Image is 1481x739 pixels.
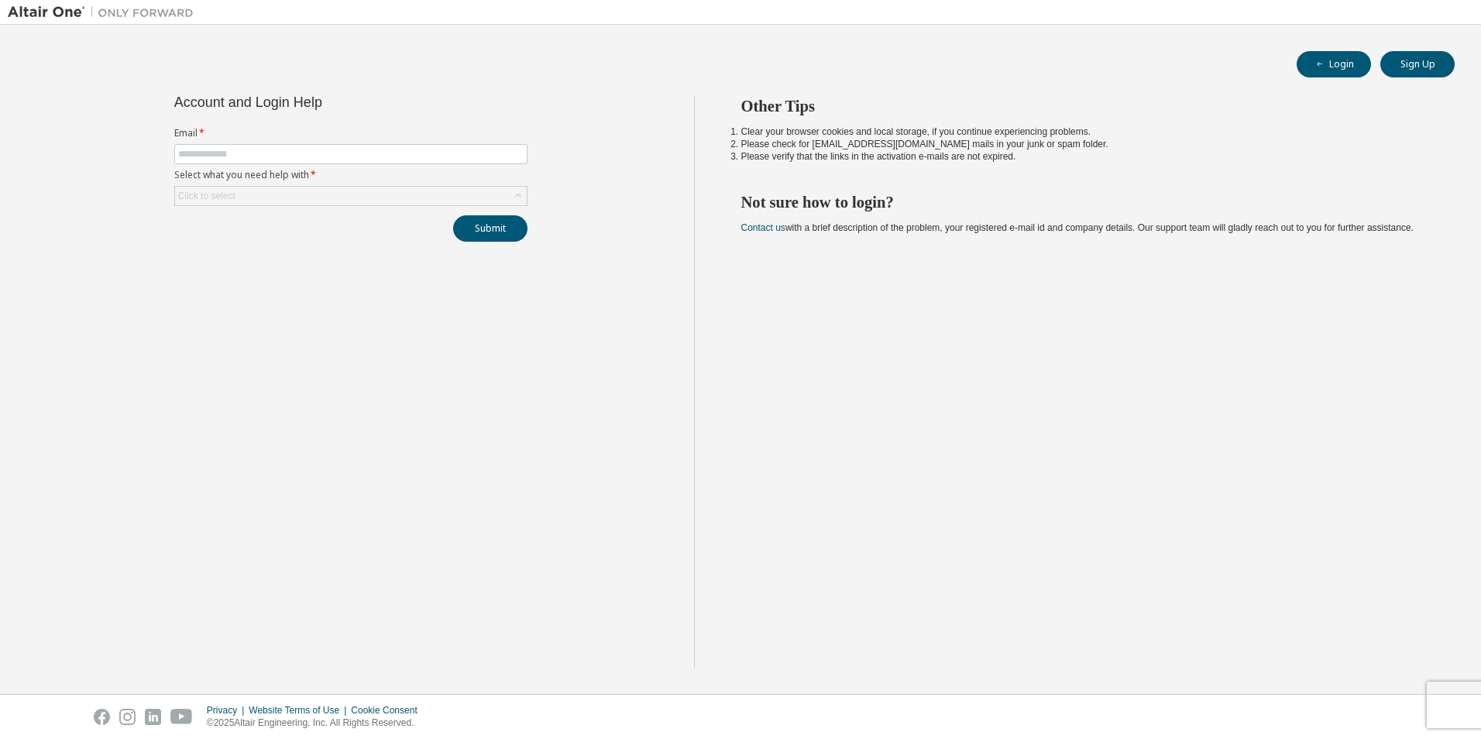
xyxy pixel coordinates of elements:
li: Clear your browser cookies and local storage, if you continue experiencing problems. [741,125,1428,138]
img: youtube.svg [170,709,193,725]
img: facebook.svg [94,709,110,725]
button: Sign Up [1380,51,1455,77]
h2: Other Tips [741,96,1428,116]
button: Login [1297,51,1371,77]
div: Cookie Consent [351,704,426,717]
img: Altair One [8,5,201,20]
li: Please check for [EMAIL_ADDRESS][DOMAIN_NAME] mails in your junk or spam folder. [741,138,1428,150]
span: with a brief description of the problem, your registered e-mail id and company details. Our suppo... [741,222,1414,233]
img: instagram.svg [119,709,136,725]
div: Website Terms of Use [249,704,351,717]
button: Submit [453,215,527,242]
li: Please verify that the links in the activation e-mails are not expired. [741,150,1428,163]
div: Click to select [175,187,527,205]
p: © 2025 Altair Engineering, Inc. All Rights Reserved. [207,717,427,730]
div: Click to select [178,190,235,202]
h2: Not sure how to login? [741,192,1428,212]
img: linkedin.svg [145,709,161,725]
a: Contact us [741,222,785,233]
label: Email [174,127,527,139]
div: Account and Login Help [174,96,457,108]
div: Privacy [207,704,249,717]
label: Select what you need help with [174,169,527,181]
